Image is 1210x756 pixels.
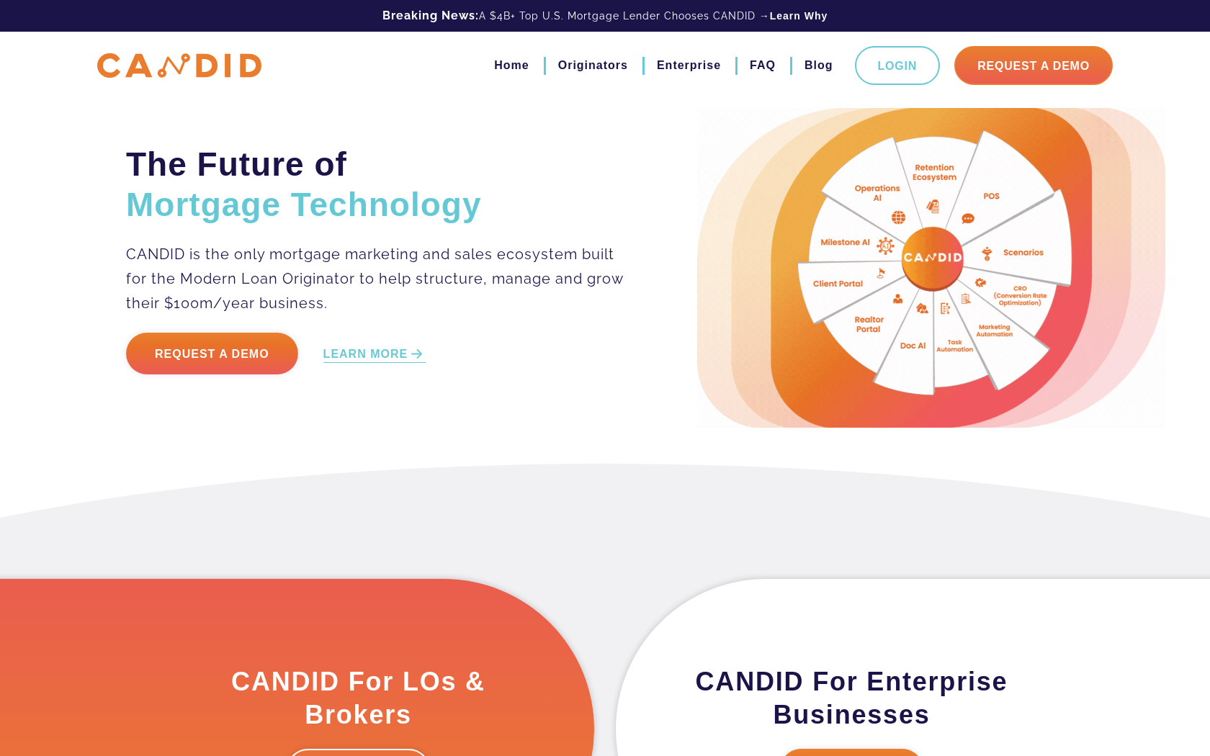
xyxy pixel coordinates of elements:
[494,53,529,78] a: Home
[750,53,776,78] a: FAQ
[97,53,261,78] img: CANDID APP
[770,9,828,23] a: Learn Why
[126,186,482,223] span: Mortgage Technology
[126,144,625,225] h2: The Future of
[194,665,522,732] h3: CANDID For LOs & Brokers
[855,46,941,85] a: Login
[657,53,721,78] a: Enterprise
[688,665,1016,732] h3: CANDID For Enterprise Businesses
[323,346,426,363] a: LEARN MORE
[954,46,1113,85] a: Request A Demo
[697,108,1165,428] img: Candid Hero Image
[382,9,479,22] b: Breaking News:
[126,333,298,374] a: Request a Demo
[558,53,628,78] a: Originators
[805,53,833,78] a: Blog
[126,242,625,315] p: CANDID is the only mortgage marketing and sales ecosystem built for the Modern Loan Originator to...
